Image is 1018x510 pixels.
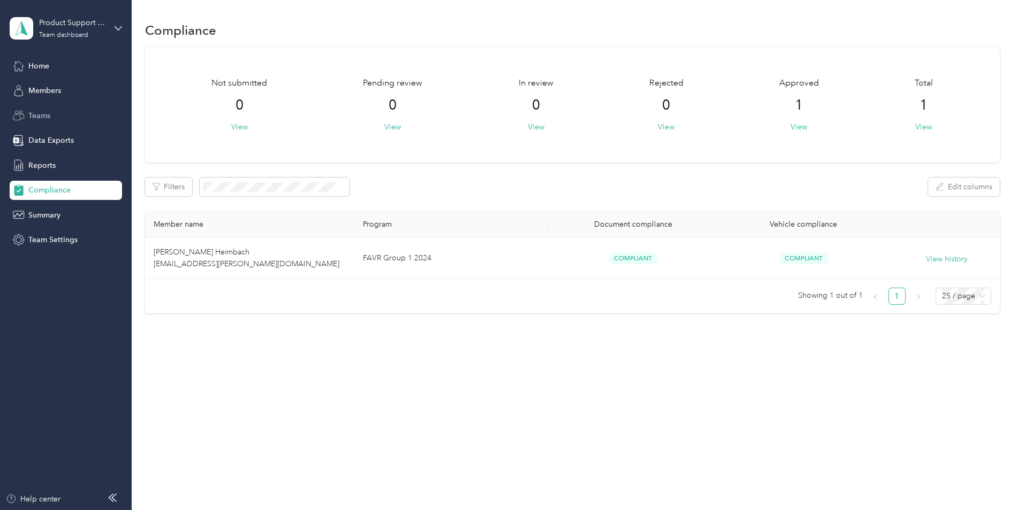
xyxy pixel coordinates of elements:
span: 0 [532,97,540,114]
h1: Compliance [145,25,216,36]
th: Member name [145,211,354,238]
span: Members [28,85,61,96]
th: Program [354,211,548,238]
span: Pending review [363,77,422,90]
button: Edit columns [928,177,1000,196]
span: right [915,293,922,300]
td: FAVR Group 1 2024 [354,238,548,279]
li: Next Page [910,288,927,305]
button: View history [926,253,968,265]
span: 1 [920,97,928,114]
div: Document compliance [557,220,710,229]
span: Compliant [609,252,658,265]
li: Previous Page [867,288,884,305]
span: Showing 1 out of 1 [798,288,863,304]
span: left [872,293,879,300]
button: left [867,288,884,305]
span: Teams [28,110,50,121]
span: 0 [235,97,244,114]
button: View [231,121,248,133]
span: Not submitted [211,77,267,90]
span: Data Exports [28,135,74,146]
span: Home [28,60,49,72]
span: Compliance [28,184,71,196]
button: right [910,288,927,305]
button: View [528,121,544,133]
span: 25 / page [942,288,985,304]
div: Vehicle compliance [727,220,880,229]
span: 1 [795,97,803,114]
button: View [384,121,401,133]
li: 1 [888,288,906,305]
button: Filters [145,177,192,196]
span: Compliant [779,252,828,265]
button: View [658,121,674,133]
span: 0 [389,97,397,114]
span: Rejected [649,77,683,90]
span: Total [915,77,933,90]
span: Summary [28,210,60,221]
span: Reports [28,160,56,171]
span: In review [519,77,553,90]
span: [PERSON_NAME] Heimbach [EMAIL_ADDRESS][PERSON_NAME][DOMAIN_NAME] [154,248,339,268]
span: Approved [779,77,819,90]
span: Team Settings [28,234,78,245]
button: Help center [6,493,60,505]
button: View [915,121,932,133]
div: Product Support Team West [39,17,106,28]
div: Team dashboard [39,32,88,38]
a: 1 [889,288,905,304]
span: 0 [662,97,670,114]
iframe: Everlance-gr Chat Button Frame [958,450,1018,510]
div: Page Size [936,288,991,305]
button: View [791,121,807,133]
